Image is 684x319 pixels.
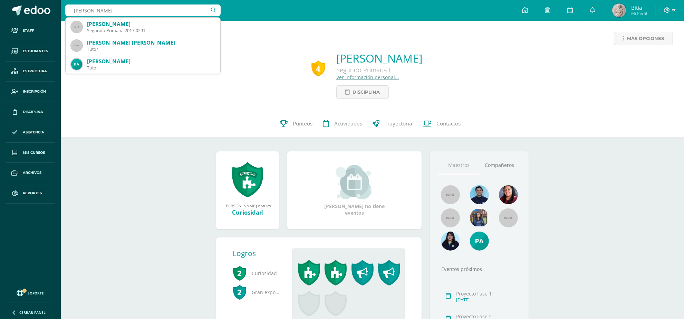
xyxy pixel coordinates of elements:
a: Estudiantes [6,41,55,62]
img: 793c0cca7fcd018feab202218d1df9f6.png [499,185,518,204]
div: Tutor [87,46,215,52]
span: Disciplina [23,109,43,115]
div: Proyecto Fase 1 [456,290,518,297]
a: Mis cursos [6,143,55,163]
div: [PERSON_NAME] obtuvo [223,203,272,208]
span: Asistencia [23,130,44,135]
div: [PERSON_NAME] [87,58,215,65]
a: Ver información personal... [336,74,399,81]
div: Tutor [87,65,215,71]
a: Maestros [439,157,479,174]
span: Inscripción [23,89,46,94]
img: 8f174f9ec83d682dfb8124fd4ef1c5f7.png [470,185,489,204]
a: Inscripción [6,82,55,102]
img: event_small.png [336,165,373,199]
a: Soporte [8,288,52,297]
a: Actividades [318,110,368,138]
span: Mi Perfil [631,10,647,16]
span: Soporte [28,291,44,295]
a: Reportes [6,183,55,204]
a: Disciplina [336,85,389,99]
img: 45x45 [71,21,82,32]
span: Actividades [335,120,363,127]
a: Compañeros [479,157,520,174]
span: Reportes [23,190,42,196]
a: Archivos [6,163,55,183]
span: Disciplina [353,86,380,98]
a: [PERSON_NAME] [336,51,422,66]
a: Trayectoria [368,110,418,138]
span: Cerrar panel [19,310,46,315]
a: Punteos [275,110,318,138]
div: [PERSON_NAME] [PERSON_NAME] [87,39,215,46]
a: Disciplina [6,102,55,122]
span: 2 [233,284,247,300]
div: [PERSON_NAME] [87,20,215,28]
img: c6b8ce026be2496ab07baa11f7179f80.png [470,232,489,251]
img: 45x45 [71,40,82,51]
span: Staff [23,28,34,34]
a: Asistencia [6,122,55,143]
span: Contactos [437,120,461,127]
img: 0721312b14301b3cebe5de6252ad211a.png [612,3,626,17]
div: [DATE] [456,297,518,303]
div: Segundo Primaria C [336,66,422,74]
span: Punteos [293,120,313,127]
span: Bitia [631,4,647,11]
a: Estructura [6,62,55,82]
span: Curiosidad [233,264,281,283]
span: Estructura [23,68,47,74]
span: Gran expositor [233,283,281,302]
img: 55x55 [499,208,518,227]
span: Archivos [23,170,41,176]
div: Segundo Primaria 2017-0291 [87,28,215,34]
img: 5f16eb7d28f7abac0ce748f7edbc0842.png [470,208,489,227]
div: 4 [311,60,325,76]
div: [PERSON_NAME] no tiene eventos [320,165,389,216]
div: Logros [233,248,287,258]
span: Trayectoria [385,120,413,127]
img: 55x55 [441,208,460,227]
span: Estudiantes [23,48,48,54]
div: Eventos próximos [439,266,520,272]
a: Más opciones [614,32,673,45]
div: Curiosidad [223,208,272,216]
img: d19080f2c8c7820594ba88805777092c.png [441,232,460,251]
span: 2 [233,265,247,281]
a: Staff [6,21,55,41]
a: Contactos [418,110,466,138]
input: Busca un usuario... [65,4,221,16]
span: Mis cursos [23,150,45,156]
img: 55x55 [441,185,460,204]
span: Más opciones [627,32,664,45]
img: 7f8a5d850d5cb369ad98686626fb74be.png [71,59,82,70]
